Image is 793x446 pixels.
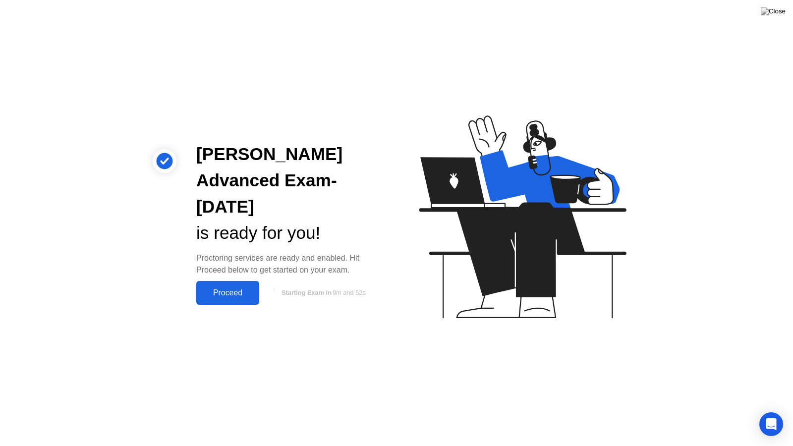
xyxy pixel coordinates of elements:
[264,283,381,302] button: Starting Exam in9m and 52s
[196,252,381,276] div: Proctoring services are ready and enabled. Hit Proceed below to get started on your exam.
[196,281,259,305] button: Proceed
[196,220,381,246] div: is ready for you!
[196,141,381,220] div: [PERSON_NAME] Advanced Exam- [DATE]
[199,288,256,297] div: Proceed
[333,289,366,296] span: 9m and 52s
[761,7,786,15] img: Close
[759,412,783,436] div: Open Intercom Messenger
